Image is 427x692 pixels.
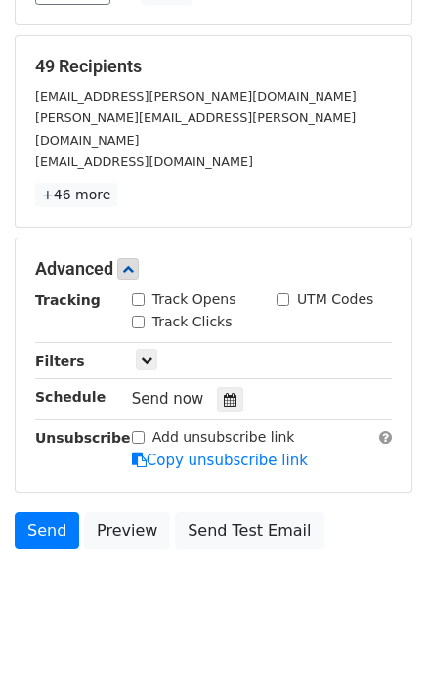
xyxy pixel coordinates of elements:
label: Add unsubscribe link [152,427,295,448]
small: [EMAIL_ADDRESS][PERSON_NAME][DOMAIN_NAME] [35,89,357,104]
label: UTM Codes [297,289,373,310]
a: Preview [84,512,170,549]
h5: 49 Recipients [35,56,392,77]
small: [PERSON_NAME][EMAIL_ADDRESS][PERSON_NAME][DOMAIN_NAME] [35,110,356,148]
span: Send now [132,390,204,408]
a: Send [15,512,79,549]
a: Copy unsubscribe link [132,452,308,469]
label: Track Opens [152,289,236,310]
strong: Unsubscribe [35,430,131,446]
strong: Filters [35,353,85,368]
iframe: Chat Widget [329,598,427,692]
label: Track Clicks [152,312,233,332]
strong: Schedule [35,389,106,405]
strong: Tracking [35,292,101,308]
a: Send Test Email [175,512,323,549]
h5: Advanced [35,258,392,280]
small: [EMAIL_ADDRESS][DOMAIN_NAME] [35,154,253,169]
a: +46 more [35,183,117,207]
